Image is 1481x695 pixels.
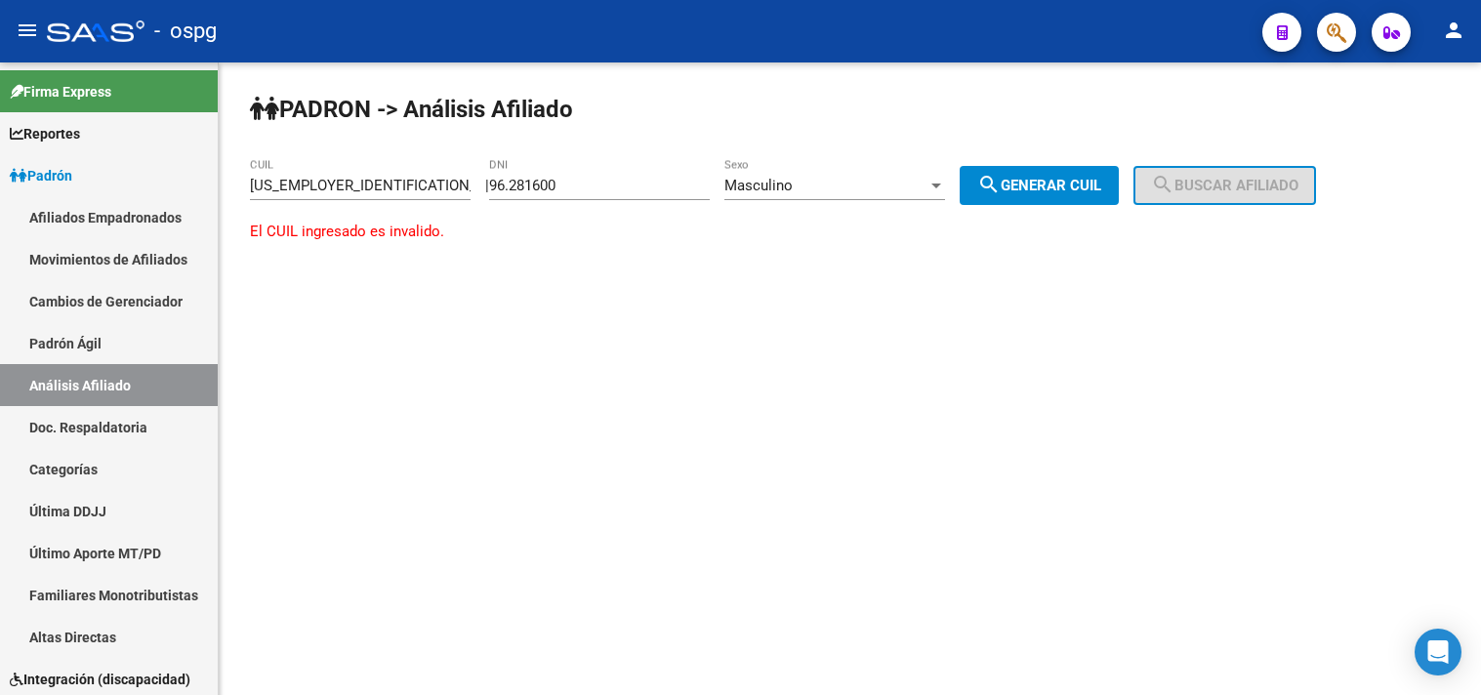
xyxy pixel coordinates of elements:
div: | [485,177,1133,194]
button: Generar CUIL [960,166,1119,205]
mat-icon: search [1151,173,1174,196]
mat-icon: search [977,173,1001,196]
span: El CUIL ingresado es invalido. [250,223,444,240]
span: Buscar afiliado [1151,177,1298,194]
mat-icon: menu [16,19,39,42]
span: Masculino [724,177,793,194]
span: Integración (discapacidad) [10,669,190,690]
span: Padrón [10,165,72,186]
div: Open Intercom Messenger [1415,629,1461,675]
span: Firma Express [10,81,111,102]
strong: PADRON -> Análisis Afiliado [250,96,573,123]
span: - ospg [154,10,217,53]
button: Buscar afiliado [1133,166,1316,205]
mat-icon: person [1442,19,1465,42]
span: Reportes [10,123,80,144]
span: Generar CUIL [977,177,1101,194]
